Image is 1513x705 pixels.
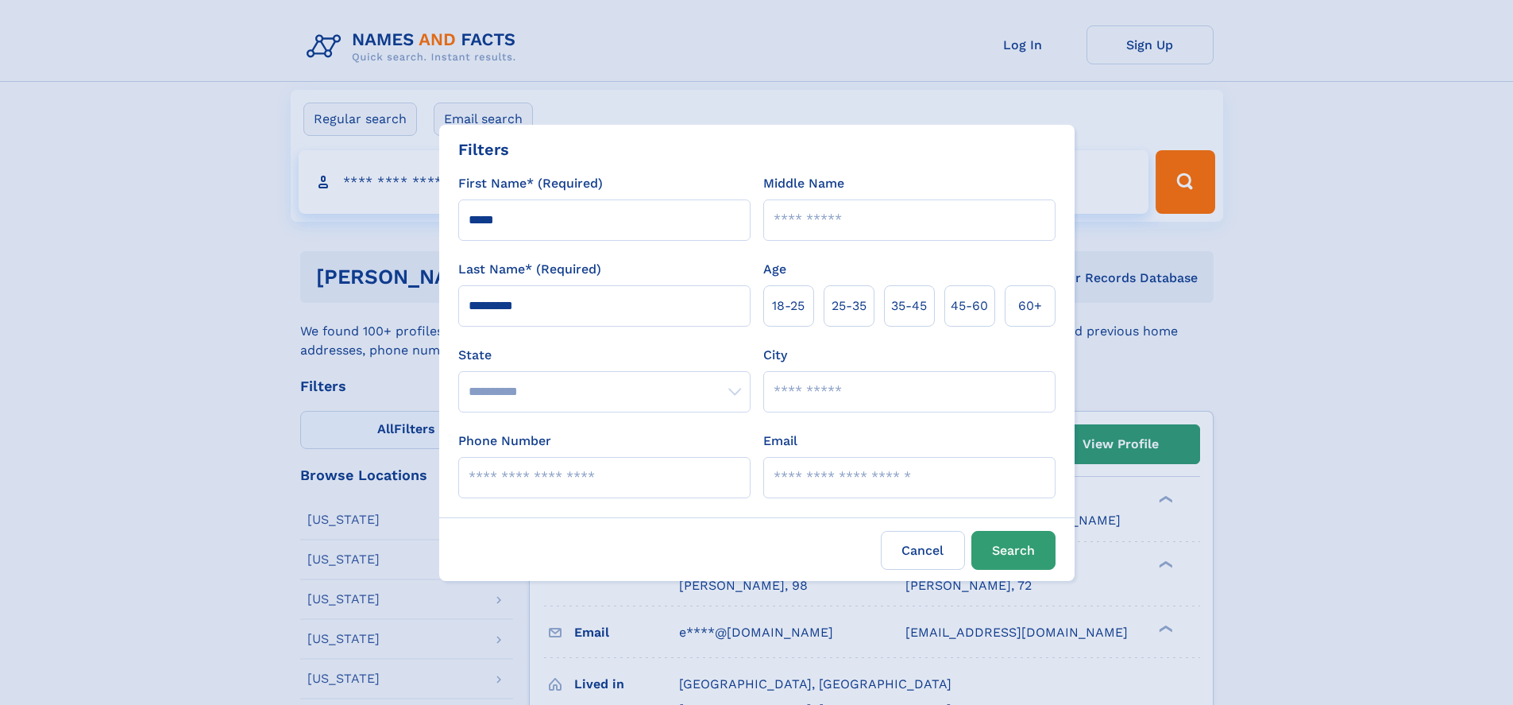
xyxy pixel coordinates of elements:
[763,346,787,365] label: City
[458,432,551,451] label: Phone Number
[1018,296,1042,316] span: 60+
[458,138,509,161] div: Filters
[772,296,805,316] span: 18‑25
[881,531,965,570] label: Cancel
[763,174,844,193] label: Middle Name
[832,296,867,316] span: 25‑35
[458,346,751,365] label: State
[763,260,786,279] label: Age
[458,174,603,193] label: First Name* (Required)
[951,296,988,316] span: 45‑60
[891,296,927,316] span: 35‑45
[971,531,1056,570] button: Search
[458,260,601,279] label: Last Name* (Required)
[763,432,797,451] label: Email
